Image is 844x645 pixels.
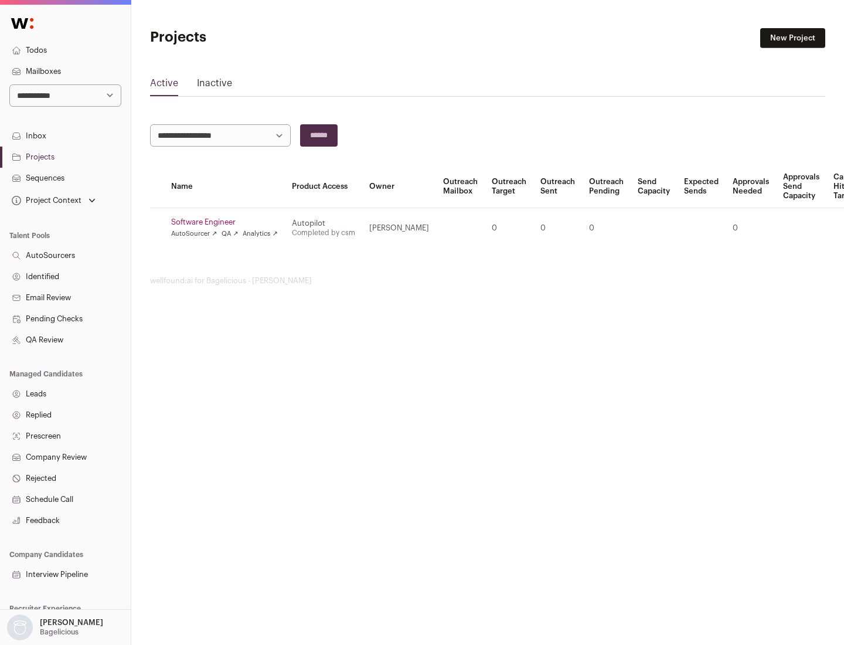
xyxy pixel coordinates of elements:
[9,196,81,205] div: Project Context
[222,229,238,239] a: QA ↗
[760,28,825,48] a: New Project
[171,218,278,227] a: Software Engineer
[197,76,232,95] a: Inactive
[677,165,726,208] th: Expected Sends
[776,165,826,208] th: Approvals Send Capacity
[292,229,355,236] a: Completed by csm
[582,165,631,208] th: Outreach Pending
[726,165,776,208] th: Approvals Needed
[9,192,98,209] button: Open dropdown
[40,627,79,637] p: Bagelicious
[533,165,582,208] th: Outreach Sent
[533,208,582,249] td: 0
[485,208,533,249] td: 0
[150,28,375,47] h1: Projects
[5,12,40,35] img: Wellfound
[150,276,825,286] footer: wellfound:ai for Bagelicious - [PERSON_NAME]
[362,165,436,208] th: Owner
[164,165,285,208] th: Name
[436,165,485,208] th: Outreach Mailbox
[582,208,631,249] td: 0
[7,615,33,640] img: nopic.png
[631,165,677,208] th: Send Capacity
[5,615,105,640] button: Open dropdown
[292,219,355,228] div: Autopilot
[362,208,436,249] td: [PERSON_NAME]
[171,229,217,239] a: AutoSourcer ↗
[285,165,362,208] th: Product Access
[485,165,533,208] th: Outreach Target
[150,76,178,95] a: Active
[40,618,103,627] p: [PERSON_NAME]
[726,208,776,249] td: 0
[243,229,277,239] a: Analytics ↗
